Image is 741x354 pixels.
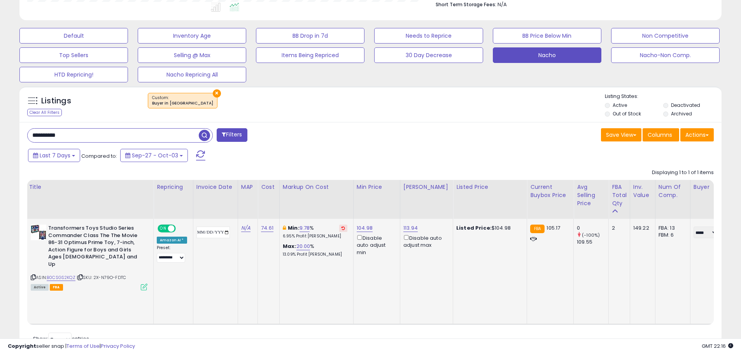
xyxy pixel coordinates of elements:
div: Disable auto adjust max [403,234,447,249]
label: Active [613,102,627,108]
button: Inventory Age [138,28,246,44]
div: Cost [261,183,276,191]
button: Selling @ Max [138,47,246,63]
div: 109.55 [577,239,608,246]
b: Short Term Storage Fees: [436,1,496,8]
div: Amazon AI * [157,237,187,244]
div: $104.98 [456,225,521,232]
a: B0CSGS2KQZ [47,274,75,281]
img: 51j2nSd3TAL._SL40_.jpg [31,225,46,240]
div: Avg Selling Price [577,183,605,208]
th: CSV column name: cust_attr_1_Buyer [690,180,725,219]
span: Custom: [152,95,213,106]
a: Terms of Use [67,342,100,350]
small: (-100%) [582,232,600,238]
div: Num of Comp. [659,183,687,199]
strong: Copyright [8,342,36,350]
span: Columns [648,131,672,139]
span: ON [158,225,168,232]
div: Min Price [357,183,397,191]
span: Show: entries [33,335,89,342]
a: Privacy Policy [101,342,135,350]
div: MAP [241,183,254,191]
div: FBA: 13 [659,225,684,232]
button: Items Being Repriced [256,47,364,63]
a: 9.78 [300,224,310,232]
div: Invoice Date [196,183,235,191]
div: 2 [612,225,624,232]
p: Listing States: [605,93,722,100]
button: Non Competitive [611,28,720,44]
a: 74.61 [261,224,273,232]
div: Inv. value [633,183,652,199]
button: Sep-27 - Oct-03 [120,149,188,162]
div: Disable auto adjust min [357,234,394,256]
button: Actions [680,128,714,141]
div: Repricing [157,183,190,191]
h5: Listings [41,96,71,106]
div: Listed Price [456,183,524,191]
div: FBA Total Qty [612,183,627,208]
button: Filters [217,128,247,142]
div: FBM: 6 [659,232,684,239]
label: Out of Stock [613,110,641,117]
div: Current Buybox Price [530,183,570,199]
button: BB Drop in 7d [256,28,364,44]
button: Default [19,28,128,44]
span: Compared to: [81,152,117,160]
div: Title [29,183,150,191]
div: Displaying 1 to 1 of 1 items [652,169,714,176]
b: Max: [283,242,296,250]
button: Needs to Reprice [374,28,483,44]
div: Clear All Filters [27,109,62,116]
b: Transformers Toys Studio Series Commander Class The The Movie 86-31 Optimus Prime Toy, 7-inch, Ac... [48,225,143,270]
button: BB Price Below Min [493,28,601,44]
p: 6.95% Profit [PERSON_NAME] [283,234,347,239]
b: Min: [288,224,300,232]
div: % [283,225,347,239]
button: Save View [601,128,641,141]
p: 13.09% Profit [PERSON_NAME] [283,252,347,257]
button: Top Sellers [19,47,128,63]
button: × [213,89,221,98]
th: CSV column name: cust_attr_3_Invoice Date [193,180,238,219]
label: Deactivated [671,102,700,108]
div: 149.22 [633,225,649,232]
span: All listings currently available for purchase on Amazon [31,284,49,291]
div: Markup on Cost [283,183,350,191]
button: Nacho [493,47,601,63]
span: 2025-10-11 22:16 GMT [702,342,733,350]
a: N/A [241,224,251,232]
button: Columns [643,128,679,141]
div: ASIN: [31,225,147,289]
label: Archived [671,110,692,117]
a: 104.98 [357,224,373,232]
span: 105.17 [547,224,560,232]
div: Preset: [157,245,187,263]
span: Last 7 Days [40,152,70,159]
small: FBA [530,225,545,233]
div: seller snap | | [8,343,135,350]
div: 0 [577,225,608,232]
span: FBA [50,284,63,291]
span: Sep-27 - Oct-03 [132,152,178,159]
div: Buyer in [GEOGRAPHIC_DATA] [152,101,213,106]
th: The percentage added to the cost of goods (COGS) that forms the calculator for Min & Max prices. [279,180,353,219]
a: 113.94 [403,224,418,232]
span: OFF [175,225,187,232]
button: Nacho Repricing All [138,67,246,82]
div: % [283,243,347,257]
button: Nacho-Non Comp. [611,47,720,63]
button: 30 Day Decrease [374,47,483,63]
div: [PERSON_NAME] [403,183,450,191]
div: Buyer [694,183,722,191]
span: N/A [498,1,507,8]
a: 20.00 [296,242,310,250]
button: Last 7 Days [28,149,80,162]
button: HTD Repricing! [19,67,128,82]
b: Listed Price: [456,224,492,232]
span: | SKU: 2X-N79O-FDTC [77,274,126,281]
